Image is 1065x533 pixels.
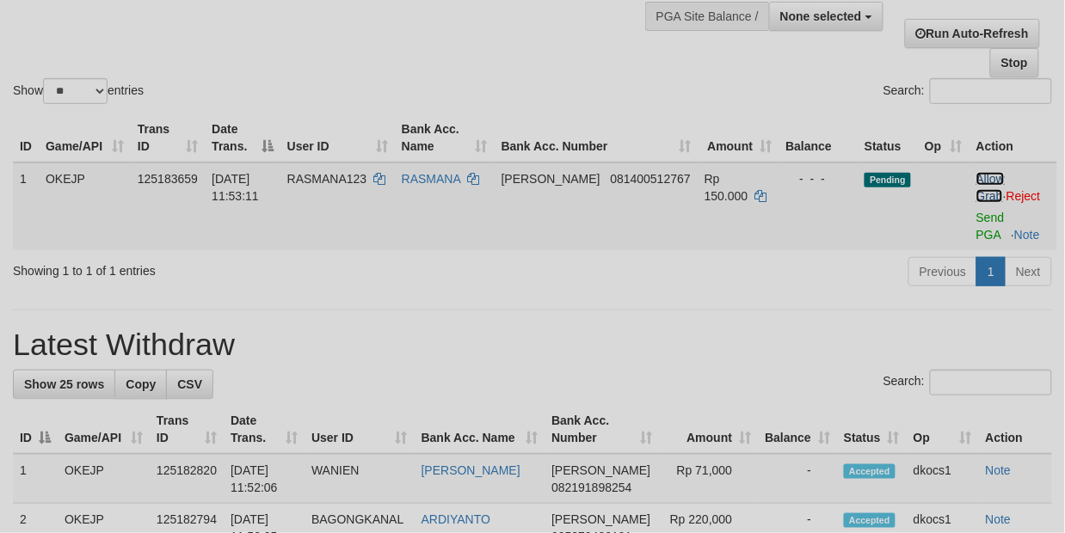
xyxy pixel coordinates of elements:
[495,113,698,162] th: Bank Acc. Number: activate to sort column ascending
[13,162,39,250] td: 1
[705,172,748,203] span: Rp 150.000
[395,113,495,162] th: Bank Acc. Name: activate to sort column ascending
[645,2,769,31] div: PGA Site Balance /
[1014,228,1040,242] a: Note
[58,405,150,454] th: Game/API: activate to sort column ascending
[785,170,851,187] div: - - -
[305,405,415,454] th: User ID: activate to sort column ascending
[280,113,395,162] th: User ID: activate to sort column ascending
[39,162,131,250] td: OKEJP
[177,377,202,391] span: CSV
[131,113,205,162] th: Trans ID: activate to sort column ascending
[114,370,167,399] a: Copy
[976,172,1005,203] a: Allow Grab
[13,255,431,279] div: Showing 1 to 1 of 1 entries
[769,2,883,31] button: None selected
[205,113,280,162] th: Date Trans.: activate to sort column descending
[126,377,156,391] span: Copy
[780,9,862,23] span: None selected
[415,405,545,454] th: Bank Acc. Name: activate to sort column ascending
[13,78,144,104] label: Show entries
[990,48,1039,77] a: Stop
[1005,257,1052,286] a: Next
[224,454,305,504] td: [DATE] 11:52:06
[779,113,858,162] th: Balance
[883,78,1052,104] label: Search:
[13,454,58,504] td: 1
[907,454,979,504] td: dkocs1
[402,172,460,186] a: RASMANA
[970,162,1057,250] td: ·
[502,172,600,186] span: [PERSON_NAME]
[422,463,520,477] a: [PERSON_NAME]
[844,464,896,479] span: Accepted
[422,512,490,526] a: ARDIYANTO
[43,78,108,104] select: Showentries
[287,172,367,186] span: RASMANA123
[659,405,758,454] th: Amount: activate to sort column ascending
[24,377,104,391] span: Show 25 rows
[58,454,150,504] td: OKEJP
[698,113,779,162] th: Amount: activate to sort column ascending
[907,405,979,454] th: Op: activate to sort column ascending
[659,454,758,504] td: Rp 71,000
[979,405,1052,454] th: Action
[986,512,1012,526] a: Note
[138,172,198,186] span: 125183659
[13,405,58,454] th: ID: activate to sort column descending
[844,513,896,528] span: Accepted
[905,19,1040,48] a: Run Auto-Refresh
[865,173,911,187] span: Pending
[837,405,907,454] th: Status: activate to sort column ascending
[908,257,977,286] a: Previous
[545,405,659,454] th: Bank Acc. Number: activate to sort column ascending
[551,481,631,494] span: Copy 082191898254 to clipboard
[212,172,259,203] span: [DATE] 11:53:11
[883,370,1052,395] label: Search:
[13,328,1052,362] h1: Latest Withdraw
[551,463,650,477] span: [PERSON_NAME]
[986,463,1012,477] a: Note
[970,113,1057,162] th: Action
[858,113,918,162] th: Status
[305,454,415,504] td: WANIEN
[758,454,837,504] td: -
[918,113,970,162] th: Op: activate to sort column ascending
[150,405,224,454] th: Trans ID: activate to sort column ascending
[758,405,837,454] th: Balance: activate to sort column ascending
[1007,189,1041,203] a: Reject
[930,370,1052,395] input: Search:
[976,211,1005,242] a: Send PGA
[150,454,224,504] td: 125182820
[930,78,1052,104] input: Search:
[976,172,1007,203] span: ·
[551,512,650,526] span: [PERSON_NAME]
[13,370,115,399] a: Show 25 rows
[166,370,213,399] a: CSV
[39,113,131,162] th: Game/API: activate to sort column ascending
[224,405,305,454] th: Date Trans.: activate to sort column ascending
[13,113,39,162] th: ID
[611,172,691,186] span: Copy 081400512767 to clipboard
[976,257,1006,286] a: 1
